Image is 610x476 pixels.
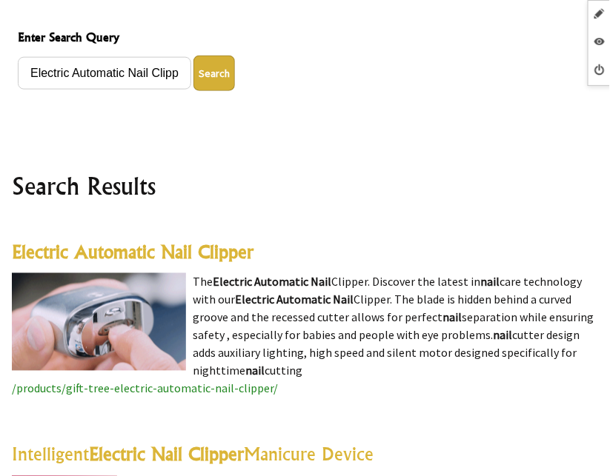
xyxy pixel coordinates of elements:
[443,310,463,325] highlight: nail
[12,168,598,204] h2: Search Results
[481,275,500,289] highlight: nail
[18,57,191,90] input: Enter Search Query
[12,241,253,264] a: Electric Automatic Nail Clipper
[12,273,186,371] img: Electric Automatic Nail Clipper
[213,275,332,289] highlight: Electric Automatic Nail
[12,443,374,466] a: IntelligentElectric Nail ClipperManicure Device
[12,381,278,396] a: /products/gift-tree-electric-automatic-nail-clipper/
[246,363,265,378] highlight: nail
[18,28,592,50] span: Enter Search Query
[236,292,354,307] highlight: Electric Automatic Nail
[89,443,244,466] highlight: Electric Nail Clipper
[193,56,235,91] button: Enter Search Query
[494,328,513,343] highlight: nail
